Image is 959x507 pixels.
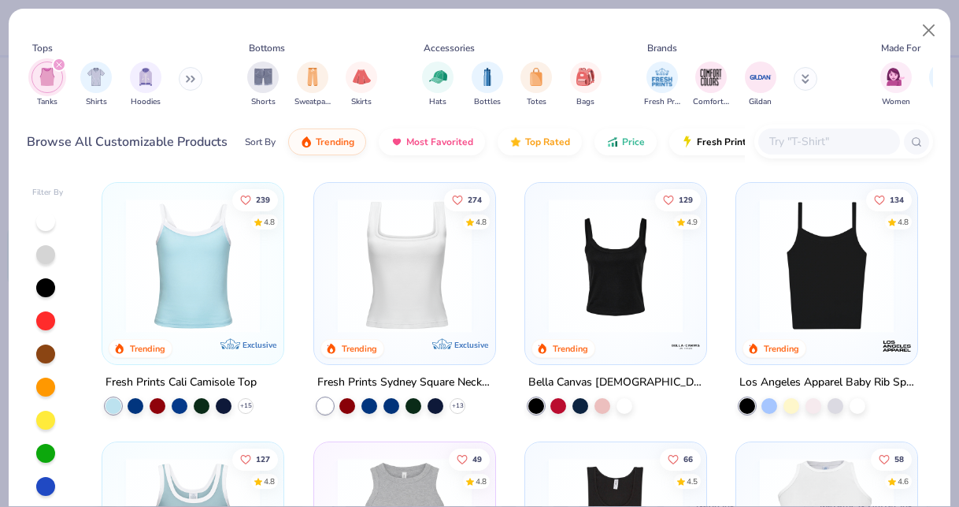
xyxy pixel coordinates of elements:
[351,96,372,108] span: Skirts
[670,330,702,362] img: Bella + Canvas logo
[622,136,645,148] span: Price
[528,68,545,86] img: Totes Image
[424,41,475,55] div: Accessories
[644,62,680,108] div: filter for Fresh Prints
[39,68,56,86] img: Tanks Image
[687,216,698,228] div: 4.9
[669,129,851,155] button: Fresh Prints Flash
[749,96,772,108] span: Gildan
[294,62,331,108] div: filter for Sweatpants
[570,62,602,108] button: filter button
[660,449,701,471] button: Like
[316,136,354,148] span: Trending
[752,199,902,333] img: cbf11e79-2adf-4c6b-b19e-3da42613dd1b
[130,62,161,108] div: filter for Hoodies
[475,216,486,228] div: 4.8
[898,216,909,228] div: 4.8
[528,373,703,393] div: Bella Canvas [DEMOGRAPHIC_DATA]' Micro Ribbed Scoop Tank
[131,96,161,108] span: Hoodies
[576,68,594,86] img: Bags Image
[264,476,275,488] div: 4.8
[346,62,377,108] button: filter button
[687,476,698,488] div: 4.5
[693,62,729,108] div: filter for Comfort Colors
[429,68,447,86] img: Hats Image
[467,196,481,203] span: 274
[479,68,496,86] img: Bottles Image
[647,41,677,55] div: Brands
[346,62,377,108] div: filter for Skirts
[570,62,602,108] div: filter for Bags
[693,62,729,108] button: filter button
[693,96,729,108] span: Comfort Colors
[240,401,252,411] span: + 15
[914,16,944,46] button: Close
[644,62,680,108] button: filter button
[37,96,57,108] span: Tanks
[679,196,693,203] span: 129
[130,62,161,108] button: filter button
[429,96,446,108] span: Hats
[256,196,270,203] span: 239
[87,68,106,86] img: Shirts Image
[288,129,366,155] button: Trending
[520,62,552,108] button: filter button
[379,129,485,155] button: Most Favorited
[745,62,776,108] button: filter button
[86,96,107,108] span: Shirts
[118,199,268,333] img: a25d9891-da96-49f3-a35e-76288174bf3a
[594,129,657,155] button: Price
[527,96,546,108] span: Totes
[27,132,228,151] div: Browse All Customizable Products
[472,456,481,464] span: 49
[699,65,723,89] img: Comfort Colors Image
[739,373,914,393] div: Los Angeles Apparel Baby Rib Spaghetti Tank
[254,68,272,86] img: Shorts Image
[655,188,701,211] button: Like
[683,456,693,464] span: 66
[31,62,63,108] button: filter button
[422,62,454,108] div: filter for Hats
[448,449,489,471] button: Like
[247,62,279,108] div: filter for Shorts
[106,373,257,393] div: Fresh Prints Cali Camisole Top
[31,62,63,108] div: filter for Tanks
[451,401,463,411] span: + 13
[541,199,691,333] img: 8af284bf-0d00-45ea-9003-ce4b9a3194ad
[243,340,277,350] span: Exclusive
[256,456,270,464] span: 127
[768,132,889,151] input: Try "T-Shirt"
[80,62,112,108] div: filter for Shirts
[472,62,503,108] div: filter for Bottles
[882,96,910,108] span: Women
[509,136,522,148] img: TopRated.gif
[880,62,912,108] button: filter button
[871,449,912,471] button: Like
[232,188,278,211] button: Like
[317,373,492,393] div: Fresh Prints Sydney Square Neck Tank Top
[681,136,694,148] img: flash.gif
[249,41,285,55] div: Bottoms
[294,62,331,108] button: filter button
[474,96,501,108] span: Bottles
[472,62,503,108] button: filter button
[650,65,674,89] img: Fresh Prints Image
[443,188,489,211] button: Like
[247,62,279,108] button: filter button
[887,68,905,86] img: Women Image
[294,96,331,108] span: Sweatpants
[866,188,912,211] button: Like
[749,65,772,89] img: Gildan Image
[898,476,909,488] div: 4.6
[330,199,479,333] img: 94a2aa95-cd2b-4983-969b-ecd512716e9a
[32,187,64,199] div: Filter By
[697,136,778,148] span: Fresh Prints Flash
[245,135,276,149] div: Sort By
[353,68,371,86] img: Skirts Image
[32,41,53,55] div: Tops
[894,456,904,464] span: 58
[137,68,154,86] img: Hoodies Image
[880,62,912,108] div: filter for Women
[251,96,276,108] span: Shorts
[406,136,473,148] span: Most Favorited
